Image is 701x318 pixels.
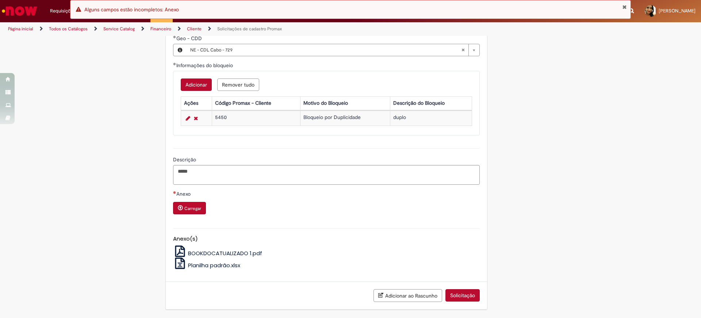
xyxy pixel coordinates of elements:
[217,78,259,91] button: Remove all rows for Informações do bloqueio
[192,114,200,123] a: Remover linha 1
[173,202,206,214] button: Carregar anexo de Anexo Required
[187,26,202,32] a: Cliente
[176,35,203,42] span: Geo - CDD
[190,44,461,56] span: NE - CDL Cabo - 729
[173,165,480,185] textarea: Descrição
[212,111,300,126] td: 5450
[8,26,33,32] a: Página inicial
[173,35,176,38] span: Obrigatório Preenchido
[103,26,135,32] a: Service Catalog
[173,261,241,269] a: Planilha padrão.xlsx
[390,111,472,126] td: duplo
[188,249,262,257] span: BOOKDOCATUALIZADO 1.pdf
[300,96,390,110] th: Motivo do Bloqueio
[1,4,38,18] img: ServiceNow
[445,289,480,302] button: Solicitação
[173,249,263,257] a: BOOKDOCATUALIZADO 1.pdf
[173,44,187,56] button: Geo - CDD, Visualizar este registro NE - CDL Cabo - 729
[150,26,171,32] a: Financeiro
[181,78,212,91] button: Add a row for Informações do bloqueio
[390,96,472,110] th: Descrição do Bloqueio
[659,8,696,14] span: [PERSON_NAME]
[5,22,462,36] ul: Trilhas de página
[622,4,627,10] button: Fechar Notificação
[181,96,212,110] th: Ações
[176,62,234,69] span: Informações do bloqueio
[173,236,480,242] h5: Anexo(s)
[212,96,300,110] th: Código Promax - Cliente
[217,26,282,32] a: Solicitações de cadastro Promax
[173,156,198,163] span: Descrição
[300,111,390,126] td: Bloqueio por Duplicidade
[374,289,442,302] button: Adicionar ao Rascunho
[176,191,192,197] span: Anexo
[184,206,201,211] small: Carregar
[173,191,176,194] span: Necessários
[188,261,240,269] span: Planilha padrão.xlsx
[457,44,468,56] abbr: Limpar campo Geo - CDD
[187,44,479,56] a: NE - CDL Cabo - 729Limpar campo Geo - CDD
[84,6,179,13] span: Alguns campos estão incompletos: Anexo
[184,114,192,123] a: Editar Linha 1
[49,26,88,32] a: Todos os Catálogos
[173,62,176,65] span: Obrigatório Preenchido
[50,7,76,15] span: Requisições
